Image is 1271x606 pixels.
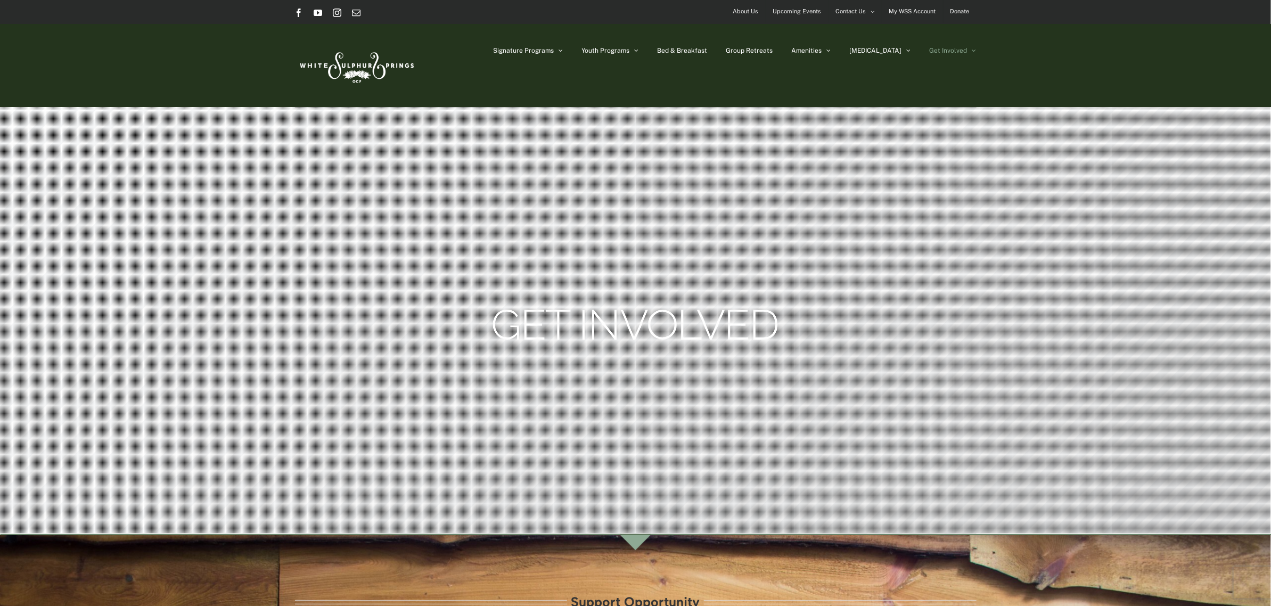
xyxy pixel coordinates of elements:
span: Bed & Breakfast [658,47,708,54]
span: Donate [950,4,970,19]
a: Bed & Breakfast [658,24,708,77]
span: Contact Us [836,4,866,19]
span: Amenities [792,47,822,54]
span: Youth Programs [582,47,630,54]
span: Upcoming Events [773,4,822,19]
img: White Sulphur Springs Logo [295,40,417,91]
nav: Main Menu [494,24,977,77]
span: Get Involved [930,47,967,54]
a: Amenities [792,24,831,77]
a: Group Retreats [726,24,773,77]
span: My WSS Account [889,4,936,19]
span: [MEDICAL_DATA] [850,47,902,54]
a: Signature Programs [494,24,563,77]
span: About Us [733,4,759,19]
a: [MEDICAL_DATA] [850,24,911,77]
rs-layer: Get Involved [491,313,779,337]
span: Group Retreats [726,47,773,54]
span: Signature Programs [494,47,554,54]
a: Get Involved [930,24,977,77]
a: Youth Programs [582,24,639,77]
